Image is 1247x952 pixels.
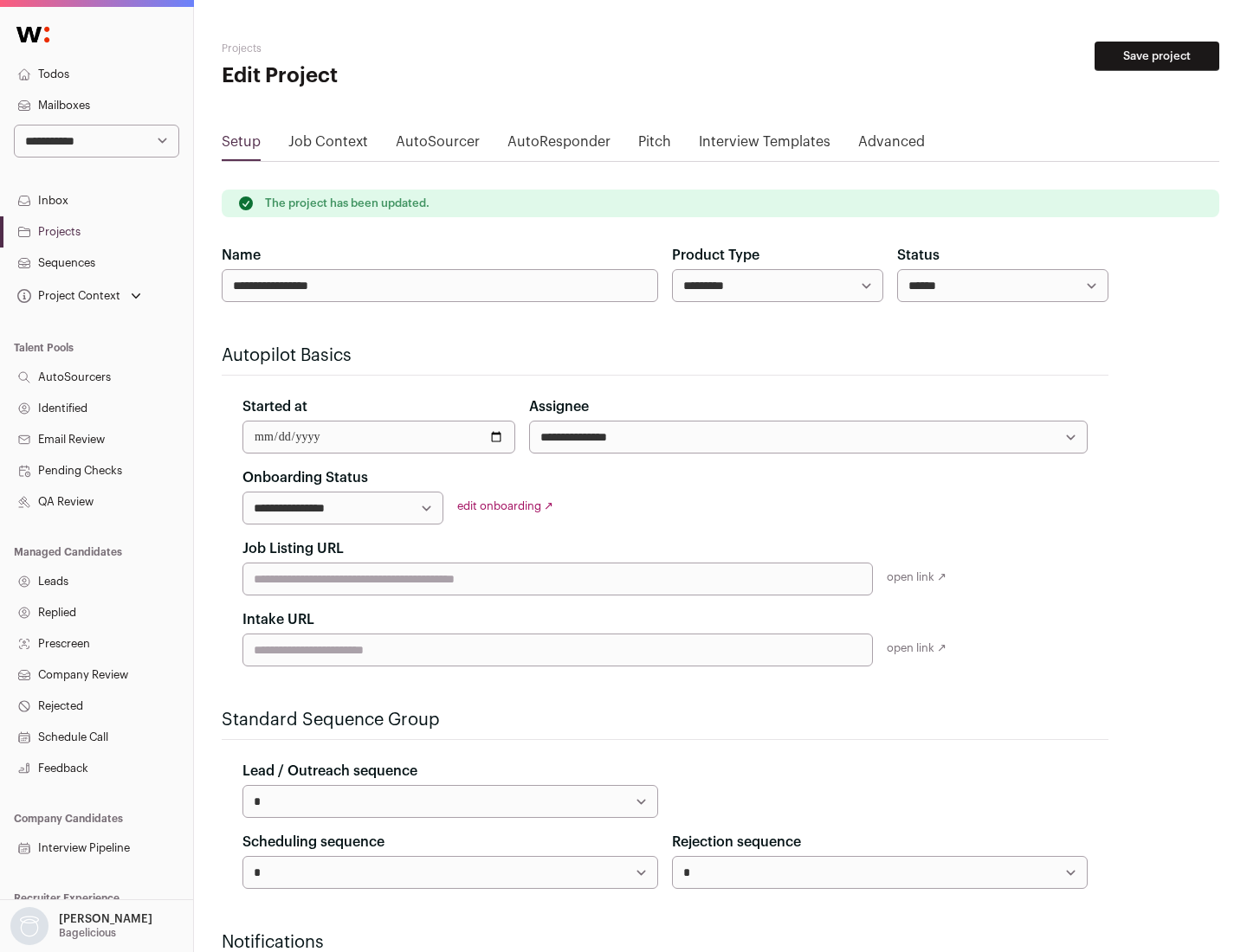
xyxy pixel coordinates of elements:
a: Pitch [638,132,671,159]
label: Name [222,245,261,266]
div: Project Context [14,289,120,303]
a: AutoSourcer [396,132,480,159]
label: Scheduling sequence [242,832,384,852]
label: Intake URL [242,609,314,630]
a: Interview Templates [699,132,830,159]
label: Product Type [672,245,759,266]
a: Advanced [858,132,925,159]
label: Onboarding Status [242,467,368,488]
h1: Edit Project [222,62,554,90]
label: Started at [242,396,307,417]
a: edit onboarding ↗ [457,500,553,511]
label: Rejection sequence [672,832,801,852]
a: AutoResponder [507,132,611,159]
h2: Projects [222,42,554,55]
label: Assignee [529,396,589,417]
a: Job Context [288,132,368,159]
button: Save project [1095,42,1219,71]
label: Job Listing URL [242,538,344,559]
img: nopic.png [10,907,48,945]
a: Setup [222,132,261,159]
h2: Standard Sequence Group [222,708,1108,732]
label: Status [897,245,940,266]
button: Open dropdown [7,907,156,945]
label: Lead / Outreach sequence [242,761,417,782]
button: Open dropdown [14,284,145,308]
p: The project has been updated. [265,196,430,210]
p: [PERSON_NAME] [59,912,152,926]
h2: Autopilot Basics [222,344,1108,368]
p: Bagelicious [59,926,116,940]
img: Wellfound [7,17,59,52]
